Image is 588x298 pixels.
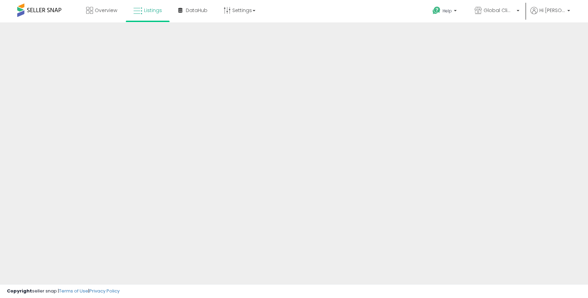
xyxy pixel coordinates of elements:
span: Global Climate Alliance [484,7,515,14]
div: seller snap | | [7,288,120,295]
span: Hi [PERSON_NAME] [539,7,565,14]
strong: Copyright [7,288,32,294]
a: Hi [PERSON_NAME] [530,7,570,22]
span: Overview [95,7,117,14]
span: Help [443,8,452,14]
a: Help [427,1,464,22]
a: Terms of Use [59,288,88,294]
a: Privacy Policy [89,288,120,294]
span: DataHub [186,7,207,14]
i: Get Help [432,6,441,15]
span: Listings [144,7,162,14]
